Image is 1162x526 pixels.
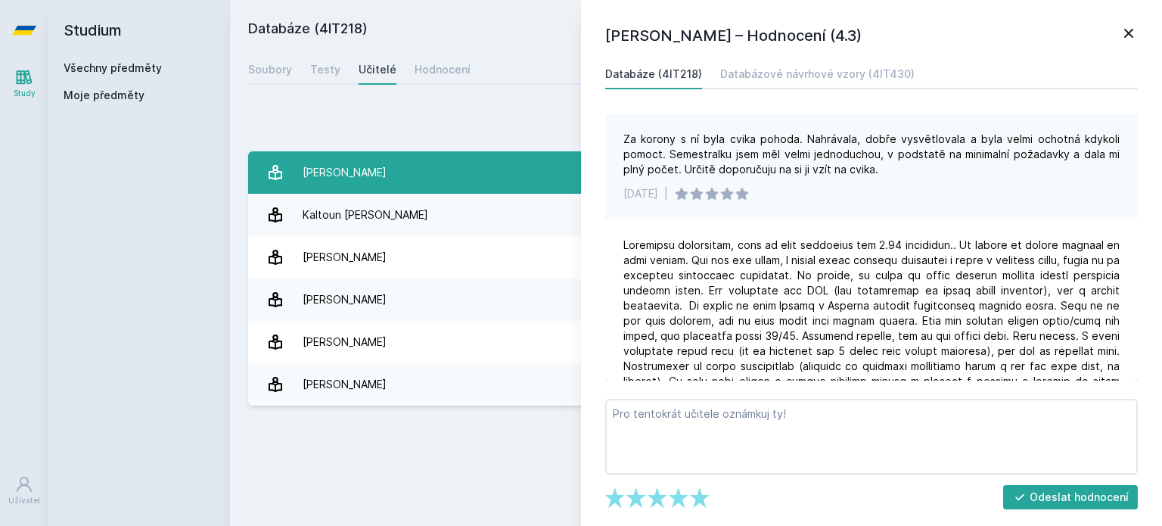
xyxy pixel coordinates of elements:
[248,151,1144,194] a: [PERSON_NAME] 35 hodnocení 4.5
[303,327,387,357] div: [PERSON_NAME]
[303,200,428,230] div: Kaltoun [PERSON_NAME]
[248,363,1144,406] a: [PERSON_NAME] 4 hodnocení 5.0
[248,321,1144,363] a: [PERSON_NAME] 2 hodnocení 4.0
[359,62,396,77] div: Učitelé
[664,186,668,201] div: |
[3,468,45,514] a: Uživatel
[3,61,45,107] a: Study
[248,279,1144,321] a: [PERSON_NAME] 29 hodnocení 4.3
[415,62,471,77] div: Hodnocení
[310,54,340,85] a: Testy
[8,495,40,506] div: Uživatel
[303,285,387,315] div: [PERSON_NAME]
[14,88,36,99] div: Study
[248,54,292,85] a: Soubory
[623,132,1120,177] div: Za korony s ní byla cvika pohoda. Nahrávala, dobře vysvětlovala a byla velmi ochotná kdykoli pomo...
[303,369,387,400] div: [PERSON_NAME]
[623,186,658,201] div: [DATE]
[303,242,387,272] div: [PERSON_NAME]
[248,194,1144,236] a: Kaltoun [PERSON_NAME] 1 hodnocení 4.0
[64,61,162,74] a: Všechny předměty
[359,54,396,85] a: Učitelé
[415,54,471,85] a: Hodnocení
[248,236,1144,279] a: [PERSON_NAME] 9 hodnocení 2.7
[248,18,974,42] h2: Databáze (4IT218)
[303,157,387,188] div: [PERSON_NAME]
[310,62,340,77] div: Testy
[623,238,1120,450] div: Loremipsu dolorsitam, cons ad elit seddoeius tem 2.94 incididun.. Ut labore et dolore magnaal en ...
[248,62,292,77] div: Soubory
[64,88,144,103] span: Moje předměty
